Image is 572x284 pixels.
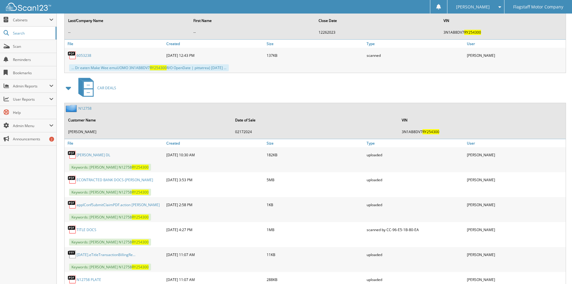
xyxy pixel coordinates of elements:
a: Size [265,139,365,147]
a: File [65,139,165,147]
div: [DATE] 4:27 PM [165,224,265,236]
div: [PERSON_NAME] [465,224,566,236]
div: [DATE] 10:30 AM [165,149,265,161]
span: Announcements [13,136,53,142]
span: Cabinets [13,17,49,23]
a: Created [165,139,265,147]
th: Last/Company Name [65,14,190,27]
div: [PERSON_NAME] [465,174,566,186]
a: Size [265,40,365,48]
div: scanned by CC-96-E5-1B-80-EA [365,224,465,236]
div: scanned [365,49,465,61]
img: folder2.png [66,105,78,112]
span: RY254300 [464,30,481,35]
img: PDF.png [68,275,77,284]
a: Created [165,40,265,48]
a: File [65,40,165,48]
span: Keywords: [PERSON_NAME] N12758 [69,214,151,221]
span: RY254300 [132,190,149,195]
img: PDF.png [68,150,77,159]
span: RY254300 [132,240,149,245]
span: CAR DEALS [97,85,116,90]
a: N12758 [78,106,92,111]
span: RY254300 [132,215,149,220]
a: ECONTRACTED BANK DOCS-[PERSON_NAME] [77,177,153,182]
span: Admin Menu [13,123,49,128]
a: 6053238 [77,53,91,58]
td: 02172024 [232,127,398,137]
div: [DATE] 12:43 PM [165,49,265,61]
div: uploaded [365,249,465,261]
span: Keywords: [PERSON_NAME] N12758 [69,189,151,196]
span: Bookmarks [13,70,53,75]
a: applConfSubmitClaimPDF.action [PERSON_NAME] [77,202,160,207]
a: Type [365,40,465,48]
div: [DATE] 2:58 PM [165,199,265,211]
div: 11KB [265,249,365,261]
div: 1MB [265,224,365,236]
th: Close Date [316,14,440,27]
div: uploaded [365,174,465,186]
a: [PERSON_NAME] DL [77,152,110,157]
div: 182KB [265,149,365,161]
td: 12262023 [316,27,440,37]
span: RY254300 [132,264,149,270]
a: CAR DEALS [75,76,116,100]
a: N12758 PLATE [77,277,101,282]
td: -- [190,27,315,37]
img: generic.png [68,250,77,259]
td: 3N1AB8DV7 [440,27,565,37]
th: VIN [440,14,565,27]
img: PDF.png [68,51,77,60]
div: [DATE] 3:53 PM [165,174,265,186]
div: [PERSON_NAME] [465,249,566,261]
span: [PERSON_NAME] [456,5,490,9]
span: Keywords: [PERSON_NAME] N12758 [69,264,151,270]
div: 5MB [265,174,365,186]
td: 3N1AB8DV7 [399,127,565,137]
span: RY254300 [150,65,167,70]
a: TITLE DOCS [77,227,96,232]
span: User Reports [13,97,49,102]
span: Help [13,110,53,115]
span: Keywords: [PERSON_NAME] N12758 [69,164,151,171]
span: Search [13,31,53,36]
div: [DATE] 11:07 AM [165,249,265,261]
div: [PERSON_NAME] [465,49,566,61]
span: Scan [13,44,53,49]
td: -- [65,27,190,37]
span: Admin Reports [13,84,49,89]
div: [PERSON_NAME] [465,149,566,161]
img: scan123-logo-white.svg [6,3,51,11]
div: ... Dr eaten Make Wee emuUOMO 3N1AB8DV7 R/O OpenDate | pittatrea) [DATE] ... [69,64,229,71]
img: PDF.png [68,200,77,209]
a: User [465,40,566,48]
a: [DATE].eTitleTransactionBillingRe... [77,252,135,257]
th: VIN [399,114,565,126]
iframe: Chat Widget [542,255,572,284]
div: uploaded [365,149,465,161]
th: First Name [190,14,315,27]
div: 1KB [265,199,365,211]
div: uploaded [365,199,465,211]
th: Customer Name [65,114,232,126]
th: Date of Sale [232,114,398,126]
img: PDF.png [68,175,77,184]
div: [PERSON_NAME] [465,199,566,211]
span: Keywords: [PERSON_NAME] N12758 [69,239,151,246]
a: Type [365,139,465,147]
span: Reminders [13,57,53,62]
a: User [465,139,566,147]
td: [PERSON_NAME] [65,127,232,137]
span: Flagstaff Motor Company [513,5,563,9]
span: RY254300 [132,165,149,170]
span: RY254300 [422,129,439,134]
div: 2 [49,137,54,142]
div: 137KB [265,49,365,61]
img: PDF.png [68,225,77,234]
